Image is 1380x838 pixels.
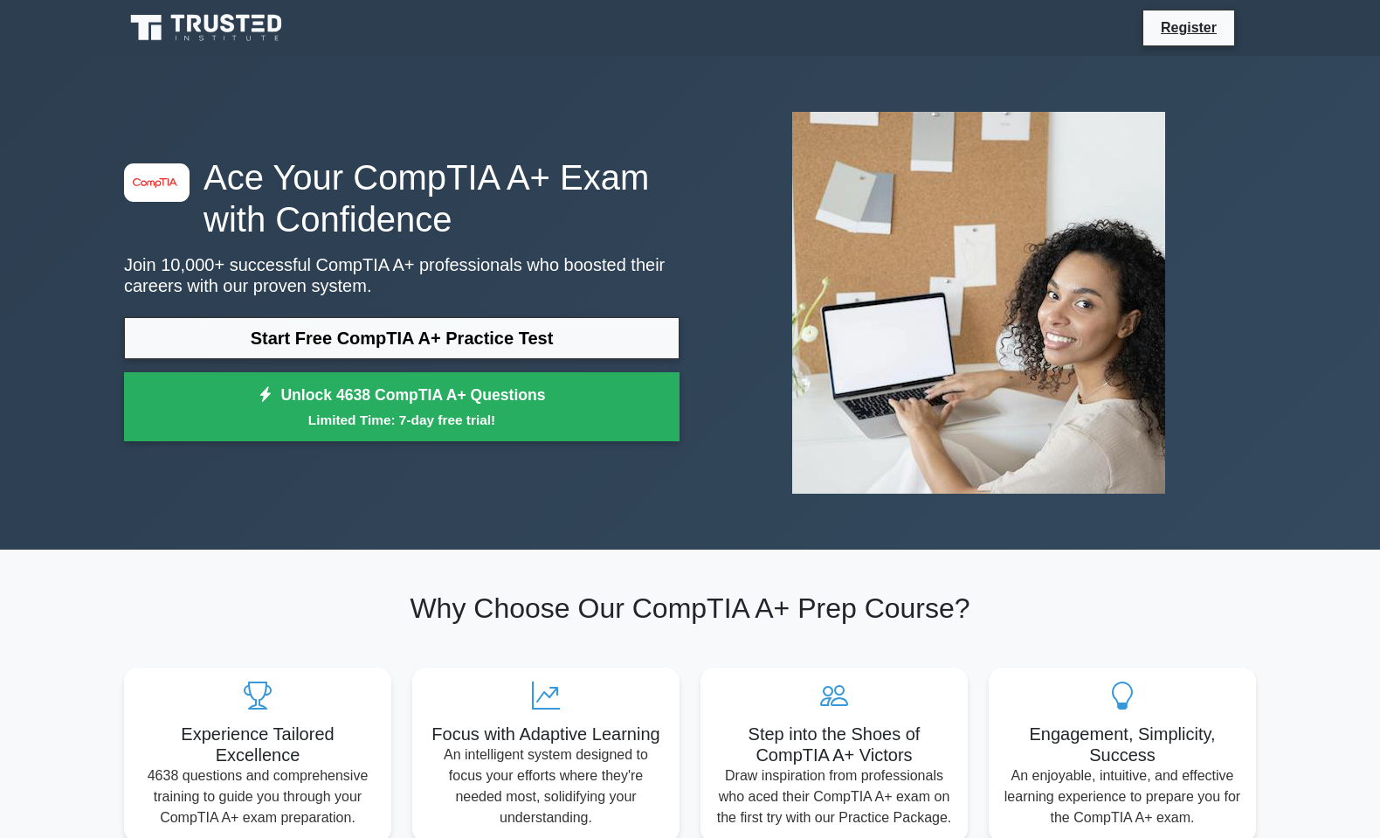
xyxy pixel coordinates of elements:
p: Draw inspiration from professionals who aced their CompTIA A+ exam on the first try with our Prac... [714,765,954,828]
small: Limited Time: 7-day free trial! [146,410,658,430]
h5: Focus with Adaptive Learning [426,724,666,745]
h2: Why Choose Our CompTIA A+ Prep Course? [124,592,1256,625]
a: Register [1150,17,1227,38]
a: Unlock 4638 CompTIA A+ QuestionsLimited Time: 7-day free trial! [124,372,680,442]
h5: Step into the Shoes of CompTIA A+ Victors [714,724,954,765]
h5: Engagement, Simplicity, Success [1003,724,1242,765]
p: 4638 questions and comprehensive training to guide you through your CompTIA A+ exam preparation. [138,765,377,828]
p: An enjoyable, intuitive, and effective learning experience to prepare you for the CompTIA A+ exam. [1003,765,1242,828]
h5: Experience Tailored Excellence [138,724,377,765]
p: Join 10,000+ successful CompTIA A+ professionals who boosted their careers with our proven system. [124,254,680,296]
h1: Ace Your CompTIA A+ Exam with Confidence [124,156,680,240]
p: An intelligent system designed to focus your efforts where they're needed most, solidifying your ... [426,745,666,828]
a: Start Free CompTIA A+ Practice Test [124,317,680,359]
